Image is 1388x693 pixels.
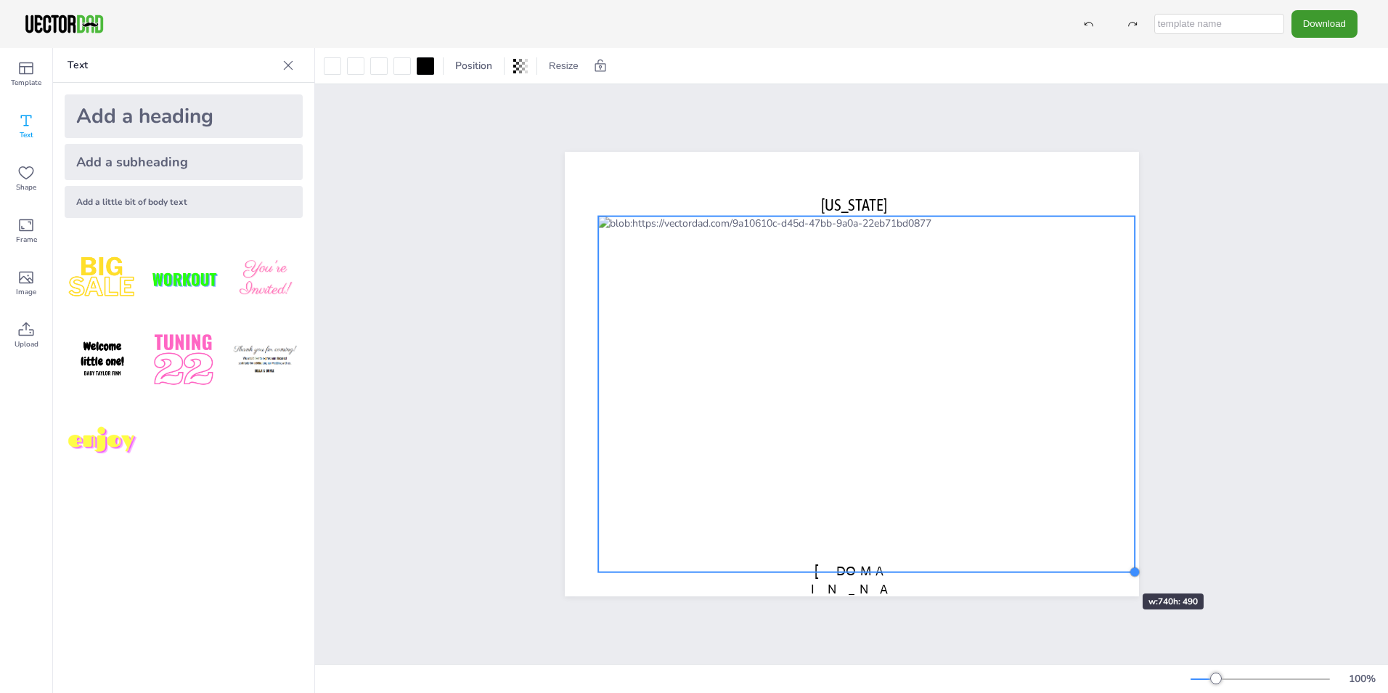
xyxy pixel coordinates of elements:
img: BBMXfK6.png [227,241,303,317]
div: Add a subheading [65,144,303,180]
span: [DOMAIN_NAME] [811,563,892,615]
span: [US_STATE] [821,195,887,214]
div: Add a little bit of body text [65,186,303,218]
span: Image [16,286,36,298]
button: Resize [543,54,584,78]
img: GNLDUe7.png [65,323,140,398]
div: 100 % [1344,672,1379,686]
span: Position [452,59,495,73]
div: Add a heading [65,94,303,138]
img: style1.png [65,241,140,317]
img: XdJCRjX.png [146,241,221,317]
img: M7yqmqo.png [65,404,140,479]
img: K4iXMrW.png [227,323,303,398]
span: Template [11,77,41,89]
div: w: 740 h: 490 [1143,593,1204,609]
span: Upload [15,339,38,350]
span: Shape [16,182,36,193]
span: Text [20,129,33,141]
span: Frame [16,234,37,246]
img: 1B4LbXY.png [146,323,221,398]
input: template name [1154,14,1284,34]
img: VectorDad-1.png [23,13,105,35]
p: Text [68,48,277,83]
button: Download [1291,10,1358,37]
